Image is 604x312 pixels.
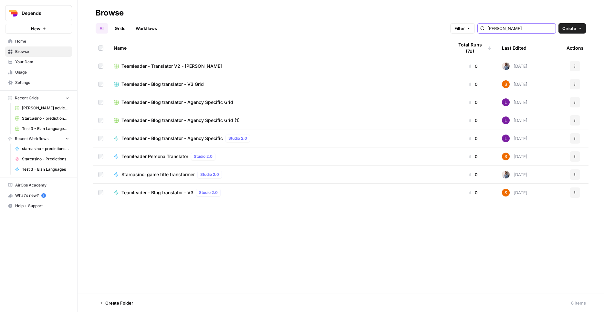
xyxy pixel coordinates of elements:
div: Name [114,39,443,57]
button: Create [558,23,586,34]
img: 542af2wjek5zirkck3dd1n2hljhm [502,171,510,178]
span: Your Data [15,59,69,65]
span: Teamleader - Blog translator - Agency Specific Grid (1) [121,117,240,124]
span: Create Folder [105,300,133,306]
button: Filter [450,23,475,34]
span: Filter [454,25,465,32]
div: [DATE] [502,80,527,88]
span: Studio 2.0 [194,154,213,159]
button: Recent Grids [5,93,72,103]
img: y5w7aucoxux127fbokselpcfhhxb [502,189,510,196]
a: Teamleader Persona TranslatorStudio 2.0 [114,153,443,160]
a: Your Data [5,57,72,67]
a: All [96,23,108,34]
a: AirOps Academy [5,180,72,190]
span: Home [15,38,69,44]
span: Recent Grids [15,95,38,101]
div: Last Edited [502,39,526,57]
a: Workflows [132,23,161,34]
button: Workspace: Depends [5,5,72,21]
a: Teamleader - Blog translator - V3Studio 2.0 [114,189,443,196]
div: [DATE] [502,189,527,196]
span: AirOps Academy [15,182,69,188]
a: Test 3 - Elan Languages Grid [12,124,72,134]
span: Test 3 - Elan Languages [22,166,69,172]
span: Create [562,25,576,32]
img: od1uzgdvnwdcmfot325rs4gb7j6q [502,98,510,106]
span: Teamleader - Blog translator - V3 [121,189,193,196]
span: New [31,25,40,32]
a: Grids [111,23,129,34]
a: Teamleader - Blog translator - V3 Grid [114,81,443,87]
span: Teamleader Persona Translator [121,153,188,160]
span: Starcasino - predictions - matches grid JPL [22,116,69,121]
span: Starcasino - Predictions [22,156,69,162]
input: Search [487,25,553,32]
a: Teamleader - Blog translator - Agency SpecificStudio 2.0 [114,135,443,142]
div: 0 [453,99,492,106]
a: Test 3 - Elan Languages [12,164,72,175]
div: 0 [453,81,492,87]
span: Test 3 - Elan Languages Grid [22,126,69,132]
span: Studio 2.0 [228,136,247,141]
span: Starcasino: game title transformer [121,171,195,178]
a: Starcasino: game title transformerStudio 2.0 [114,171,443,178]
span: Depends [22,10,61,16]
span: [PERSON_NAME] adviesartikelen optimalisatie suggesties [22,105,69,111]
img: od1uzgdvnwdcmfot325rs4gb7j6q [502,135,510,142]
span: Studio 2.0 [199,190,218,196]
img: Depends Logo [7,7,19,19]
span: Browse [15,49,69,55]
div: 8 Items [571,300,586,306]
span: Teamleader - Blog translator - Agency Specific Grid [121,99,233,106]
div: [DATE] [502,135,527,142]
div: [DATE] [502,153,527,160]
button: Create Folder [96,298,137,308]
div: 0 [453,171,492,178]
span: Settings [15,80,69,86]
span: Teamleader - Blog translator - V3 Grid [121,81,204,87]
span: starcasino - predictions - Matches to grid [22,146,69,152]
a: Starcasino - Predictions [12,154,72,164]
span: Usage [15,69,69,75]
button: New [5,24,72,34]
span: Studio 2.0 [200,172,219,177]
a: Teamleader - Blog translator - Agency Specific Grid [114,99,443,106]
div: 0 [453,63,492,69]
a: starcasino - predictions - Matches to grid [12,144,72,154]
div: 0 [453,153,492,160]
a: Home [5,36,72,46]
div: [DATE] [502,62,527,70]
a: Browse [5,46,72,57]
a: [PERSON_NAME] adviesartikelen optimalisatie suggesties [12,103,72,113]
button: Help + Support [5,201,72,211]
a: Teamleader - Translator V2 - [PERSON_NAME] [114,63,443,69]
a: 5 [41,193,46,198]
button: What's new? 5 [5,190,72,201]
img: y5w7aucoxux127fbokselpcfhhxb [502,80,510,88]
a: Starcasino - predictions - matches grid JPL [12,113,72,124]
text: 5 [43,194,44,197]
button: Recent Workflows [5,134,72,144]
a: Settings [5,77,72,88]
div: Actions [567,39,584,57]
a: Usage [5,67,72,77]
span: Teamleader - Blog translator - Agency Specific [121,135,223,142]
div: Browse [96,8,124,18]
img: 542af2wjek5zirkck3dd1n2hljhm [502,62,510,70]
div: What's new? [5,191,72,200]
div: 0 [453,189,492,196]
div: [DATE] [502,98,527,106]
img: od1uzgdvnwdcmfot325rs4gb7j6q [502,116,510,124]
a: Teamleader - Blog translator - Agency Specific Grid (1) [114,117,443,124]
div: 0 [453,135,492,142]
img: y5w7aucoxux127fbokselpcfhhxb [502,153,510,160]
span: Teamleader - Translator V2 - [PERSON_NAME] [121,63,222,69]
div: 0 [453,117,492,124]
span: Help + Support [15,203,69,209]
div: [DATE] [502,171,527,178]
div: [DATE] [502,116,527,124]
span: Recent Workflows [15,136,48,142]
div: Total Runs (7d) [453,39,492,57]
